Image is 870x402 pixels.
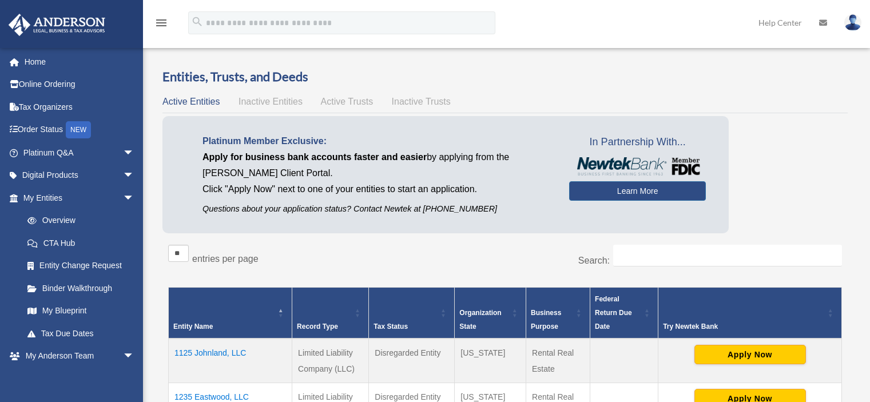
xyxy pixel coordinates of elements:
[202,152,427,162] span: Apply for business bank accounts faster and easier
[321,97,374,106] span: Active Trusts
[16,232,146,254] a: CTA Hub
[8,164,152,187] a: Digital Productsarrow_drop_down
[66,121,91,138] div: NEW
[192,254,259,264] label: entries per page
[8,118,152,142] a: Order StatusNEW
[16,209,140,232] a: Overview
[154,16,168,30] i: menu
[369,287,455,339] th: Tax Status: Activate to sort
[169,339,292,383] td: 1125 Johnland, LLC
[459,309,501,331] span: Organization State
[16,300,146,323] a: My Blueprint
[292,287,369,339] th: Record Type: Activate to sort
[8,95,152,118] a: Tax Organizers
[16,254,146,277] a: Entity Change Request
[191,15,204,28] i: search
[658,287,842,339] th: Try Newtek Bank : Activate to sort
[8,345,152,368] a: My Anderson Teamarrow_drop_down
[392,97,451,106] span: Inactive Trusts
[8,141,152,164] a: Platinum Q&Aarrow_drop_down
[844,14,861,31] img: User Pic
[595,295,632,331] span: Federal Return Due Date
[455,287,526,339] th: Organization State: Activate to sort
[16,322,146,345] a: Tax Due Dates
[202,202,552,216] p: Questions about your application status? Contact Newtek at [PHONE_NUMBER]
[162,97,220,106] span: Active Entities
[8,50,152,73] a: Home
[8,73,152,96] a: Online Ordering
[169,287,292,339] th: Entity Name: Activate to invert sorting
[162,68,848,86] h3: Entities, Trusts, and Deeds
[526,287,590,339] th: Business Purpose: Activate to sort
[239,97,303,106] span: Inactive Entities
[123,164,146,188] span: arrow_drop_down
[663,320,824,333] div: Try Newtek Bank
[154,20,168,30] a: menu
[292,339,369,383] td: Limited Liability Company (LLC)
[374,323,408,331] span: Tax Status
[123,141,146,165] span: arrow_drop_down
[123,186,146,210] span: arrow_drop_down
[569,133,706,152] span: In Partnership With...
[202,181,552,197] p: Click "Apply Now" next to one of your entities to start an application.
[202,149,552,181] p: by applying from the [PERSON_NAME] Client Portal.
[578,256,610,265] label: Search:
[526,339,590,383] td: Rental Real Estate
[569,181,706,201] a: Learn More
[531,309,561,331] span: Business Purpose
[123,345,146,368] span: arrow_drop_down
[173,323,213,331] span: Entity Name
[16,277,146,300] a: Binder Walkthrough
[575,157,700,176] img: NewtekBankLogoSM.png
[455,339,526,383] td: [US_STATE]
[297,323,338,331] span: Record Type
[5,14,109,36] img: Anderson Advisors Platinum Portal
[694,345,806,364] button: Apply Now
[590,287,658,339] th: Federal Return Due Date: Activate to sort
[8,186,146,209] a: My Entitiesarrow_drop_down
[202,133,552,149] p: Platinum Member Exclusive:
[369,339,455,383] td: Disregarded Entity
